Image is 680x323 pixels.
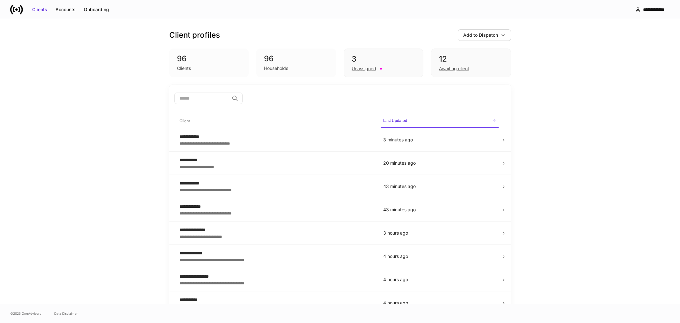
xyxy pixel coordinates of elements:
p: 43 minutes ago [383,207,496,213]
button: Add to Dispatch [458,29,511,41]
span: © 2025 OneAdvisory [10,311,41,316]
div: 96 [264,54,328,64]
div: Onboarding [84,6,109,13]
div: Add to Dispatch [463,32,498,38]
div: Accounts [55,6,76,13]
h3: Client profiles [169,30,220,40]
div: 3 [352,54,415,64]
div: Households [264,65,288,71]
div: Unassigned [352,65,376,72]
div: 12 [439,54,503,64]
h6: Last Updated [383,117,407,124]
span: Client [177,115,376,128]
button: Clients [28,4,51,15]
div: Awaiting client [439,65,469,72]
span: Last Updated [381,114,499,128]
button: Accounts [51,4,80,15]
h6: Client [179,118,190,124]
p: 3 minutes ago [383,137,496,143]
div: 96 [177,54,241,64]
div: 12Awaiting client [431,49,511,77]
div: Clients [177,65,191,71]
div: Clients [32,6,47,13]
p: 20 minutes ago [383,160,496,166]
div: 3Unassigned [344,49,423,77]
p: 43 minutes ago [383,183,496,190]
p: 4 hours ago [383,253,496,259]
a: Data Disclaimer [54,311,78,316]
button: Onboarding [80,4,113,15]
p: 3 hours ago [383,230,496,236]
p: 4 hours ago [383,276,496,283]
p: 4 hours ago [383,300,496,306]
